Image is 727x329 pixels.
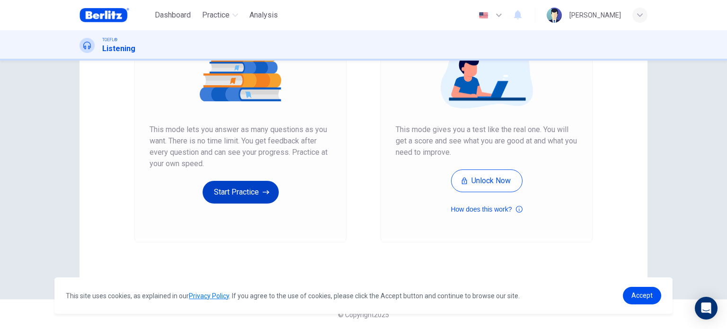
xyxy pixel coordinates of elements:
[695,297,718,320] div: Open Intercom Messenger
[631,292,653,299] span: Accept
[80,6,151,25] a: Berlitz Brasil logo
[80,6,129,25] img: Berlitz Brasil logo
[203,181,279,204] button: Start Practice
[623,287,661,304] a: dismiss cookie message
[54,277,673,314] div: cookieconsent
[547,8,562,23] img: Profile picture
[102,36,117,43] span: TOEFL®
[66,292,520,300] span: This site uses cookies, as explained in our . If you agree to the use of cookies, please click th...
[451,169,523,192] button: Unlock Now
[396,124,577,158] span: This mode gives you a test like the real one. You will get a score and see what you are good at a...
[249,9,278,21] span: Analysis
[150,124,331,169] span: This mode lets you answer as many questions as you want. There is no time limit. You get feedback...
[151,7,195,24] button: Dashboard
[202,9,230,21] span: Practice
[338,311,389,319] span: © Copyright 2025
[155,9,191,21] span: Dashboard
[246,7,282,24] button: Analysis
[102,43,135,54] h1: Listening
[198,7,242,24] button: Practice
[189,292,229,300] a: Privacy Policy
[478,12,489,19] img: en
[451,204,522,215] button: How does this work?
[569,9,621,21] div: [PERSON_NAME]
